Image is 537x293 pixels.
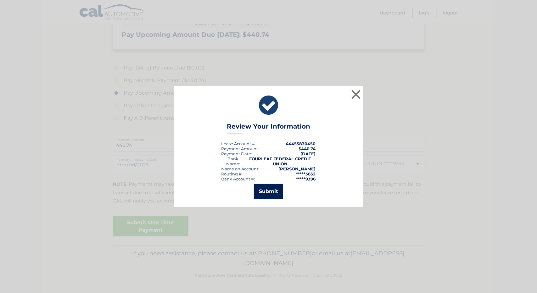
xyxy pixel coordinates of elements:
button: Submit [254,184,283,199]
div: Routing #: [221,171,243,176]
div: Lease Account #: [221,141,256,146]
div: Name on Account: [221,166,260,171]
div: Bank Account #: [221,176,255,181]
strong: [PERSON_NAME] [279,166,316,171]
div: Payment Amount: [221,146,259,151]
strong: FOURLEAF FEDERAL CREDIT UNION [249,156,311,166]
span: Payment Date [221,151,251,156]
div: Bank Name: [221,156,245,166]
span: [DATE] [301,151,316,156]
button: × [350,88,362,101]
h3: Review Your Information [227,123,310,134]
span: $440.74 [299,146,316,151]
div: : [221,151,252,156]
strong: 44455830450 [286,141,316,146]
